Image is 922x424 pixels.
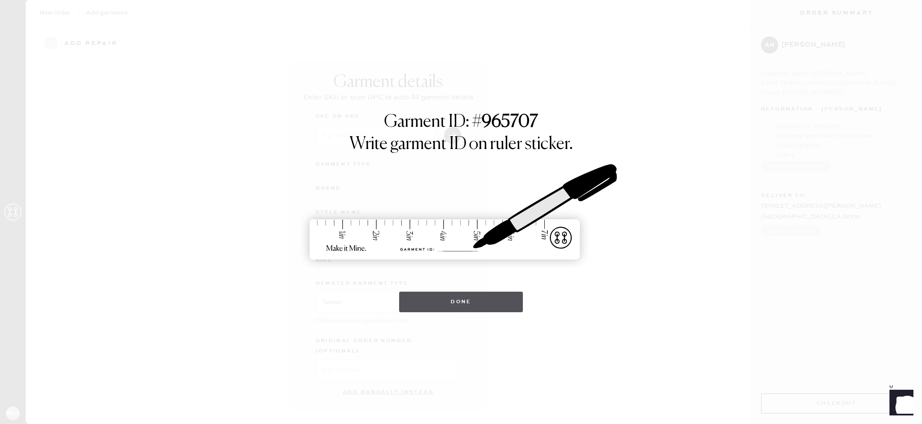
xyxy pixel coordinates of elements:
img: ruler-sticker-sharpie.svg [301,142,622,283]
iframe: Front Chat [881,385,918,422]
h1: Garment ID: # [384,112,538,134]
h1: Write garment ID on ruler sticker. [349,134,573,155]
strong: 965707 [482,113,538,131]
button: Done [399,292,523,312]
